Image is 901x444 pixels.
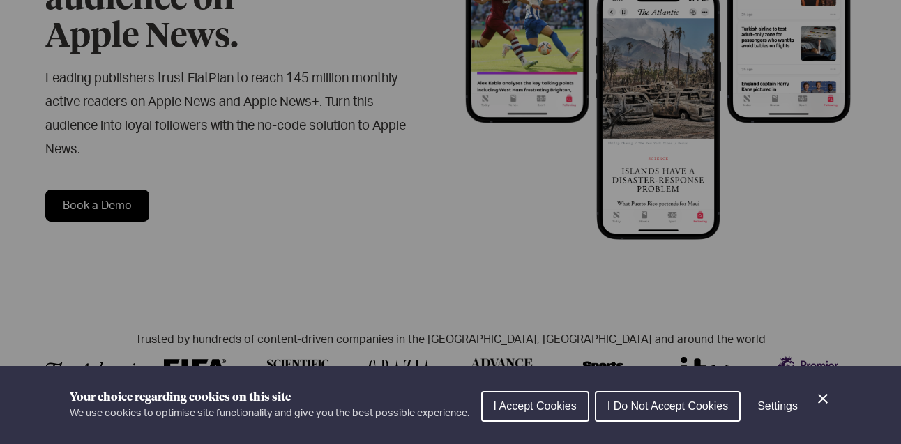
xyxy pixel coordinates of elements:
h1: Your choice regarding cookies on this site [70,389,469,406]
button: Close Cookie Control [815,390,831,407]
p: We use cookies to optimise site functionality and give you the best possible experience. [70,406,469,421]
span: Settings [757,400,798,412]
button: Settings [746,392,809,420]
span: I Do Not Accept Cookies [607,400,728,412]
button: I Do Not Accept Cookies [595,391,741,422]
span: I Accept Cookies [494,400,577,412]
button: I Accept Cookies [481,391,589,422]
